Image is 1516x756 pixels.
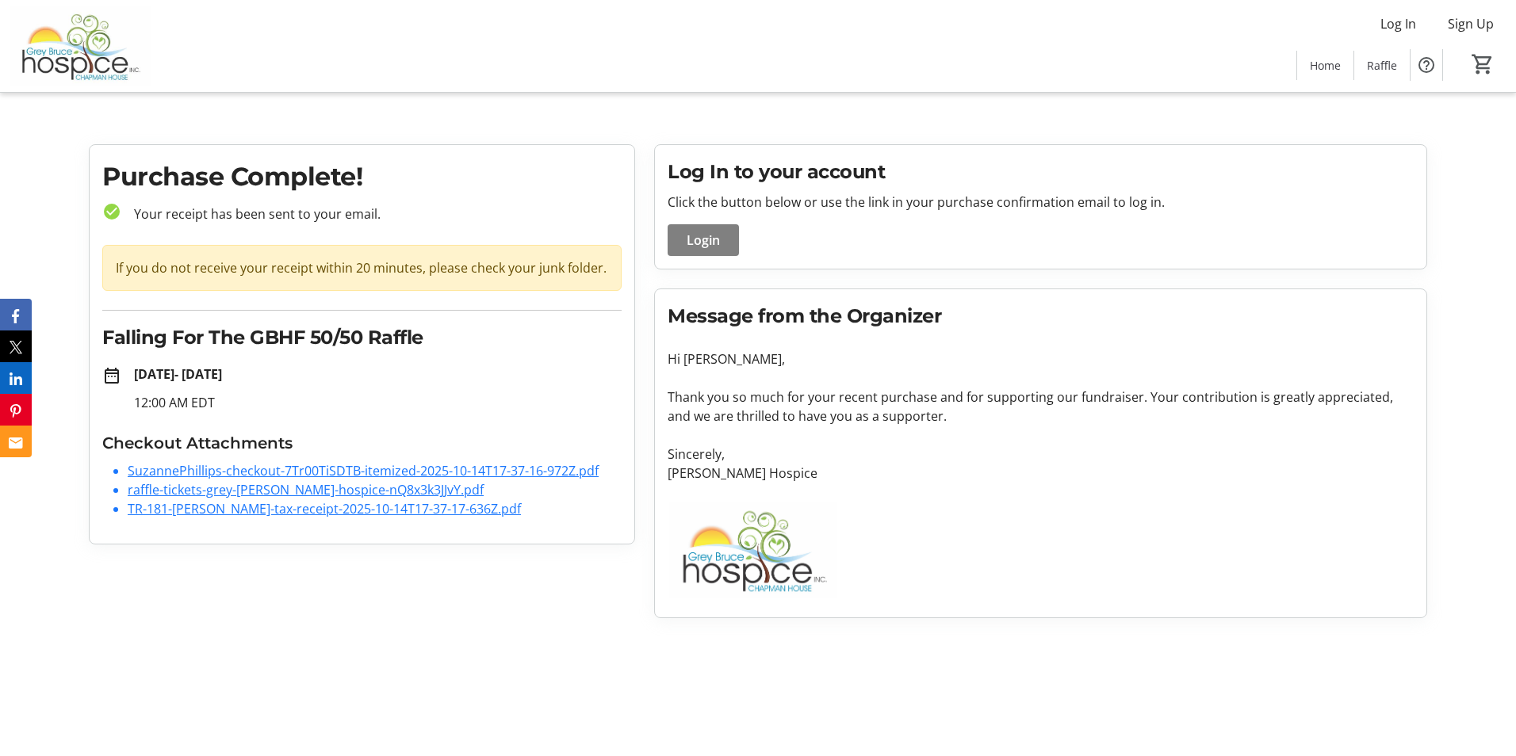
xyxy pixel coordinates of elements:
button: Cart [1468,50,1497,78]
button: Log In [1368,11,1429,36]
mat-icon: check_circle [102,202,121,221]
a: SuzannePhillips-checkout-7Tr00TiSDTB-itemized-2025-10-14T17-37-16-972Z.pdf [128,462,599,479]
h2: Falling For The GBHF 50/50 Raffle [102,323,622,352]
span: Raffle [1367,57,1397,74]
h3: Checkout Attachments [102,431,622,455]
button: Login [668,224,739,256]
span: Login [687,231,720,250]
span: Log In [1380,14,1416,33]
p: Sincerely, [668,445,1414,464]
a: raffle-tickets-grey-[PERSON_NAME]-hospice-nQ8x3k3JJvY.pdf [128,481,484,498]
p: Your receipt has been sent to your email. [121,204,622,223]
mat-icon: date_range [102,366,121,385]
h2: Message from the Organizer [668,302,1414,330]
button: Help [1411,49,1442,81]
strong: [DATE] - [DATE] [134,365,222,383]
img: Grey Bruce Hospice's Logo [10,6,151,86]
a: Raffle [1354,51,1410,80]
div: If you do not receive your receipt within 20 minutes, please check your junk folder. [102,245,622,291]
p: Hi [PERSON_NAME], [668,349,1414,368]
h2: Log In to your account [668,158,1414,186]
p: Thank you so much for your recent purchase and for supporting our fundraiser. Your contribution i... [668,388,1414,426]
p: 12:00 AM EDT [134,393,622,412]
a: Home [1297,51,1353,80]
p: [PERSON_NAME] Hospice [668,464,1414,483]
span: Sign Up [1448,14,1494,33]
a: TR-181-[PERSON_NAME]-tax-receipt-2025-10-14T17-37-17-636Z.pdf [128,500,521,517]
p: Click the button below or use the link in your purchase confirmation email to log in. [668,193,1414,212]
img: Grey Bruce Hospice logo [668,502,840,598]
span: Home [1310,57,1341,74]
h1: Purchase Complete! [102,158,622,196]
button: Sign Up [1435,11,1506,36]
